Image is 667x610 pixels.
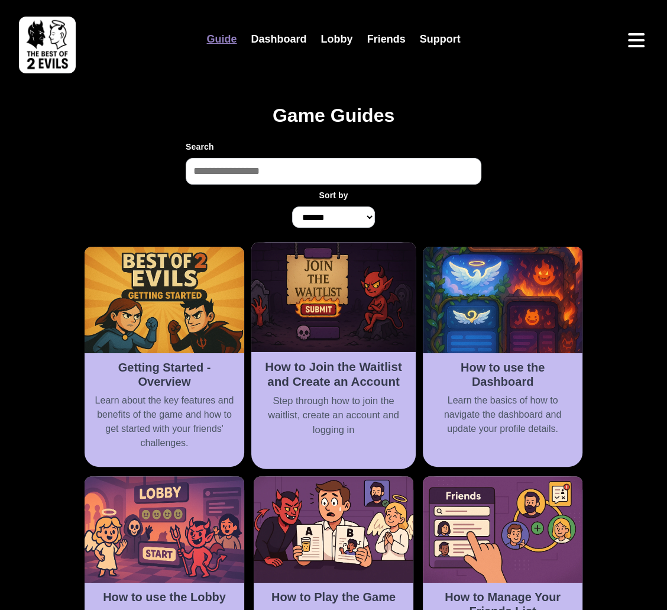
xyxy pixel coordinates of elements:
a: Lobby [314,27,360,52]
a: Guide [199,27,244,52]
h2: How to use the Lobby [92,590,237,604]
p: Step through how to join the waitlist, create an account and logging in [258,393,408,437]
p: Learn about the key features and benefits of the game and how to get started with your friends' c... [92,393,237,450]
img: How to use the Lobby [85,476,244,583]
h2: How to Play the Game [261,590,406,604]
button: Open menu [624,28,648,52]
a: Friends [360,27,413,52]
label: Search [186,141,481,153]
img: How to use the Dashboard [423,247,582,353]
a: Support [413,27,468,52]
p: Learn the basics of how to navigate the dashboard and update your profile details. [430,393,575,436]
img: How to Play the Game [254,476,413,583]
h2: How to use the Dashboard [430,360,575,389]
label: Sort by [319,189,348,202]
img: best of 2 evils logo [19,17,76,73]
img: Getting Started - Overview [85,247,244,353]
h2: How to Join the Waitlist and Create an Account [258,359,408,388]
img: How to Manage Your Friends List [423,476,582,583]
a: Dashboard [244,27,313,52]
img: How to Join the Waitlist and Create an Account [251,243,416,352]
h1: Game Guides [67,104,600,127]
h2: Getting Started - Overview [92,360,237,389]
